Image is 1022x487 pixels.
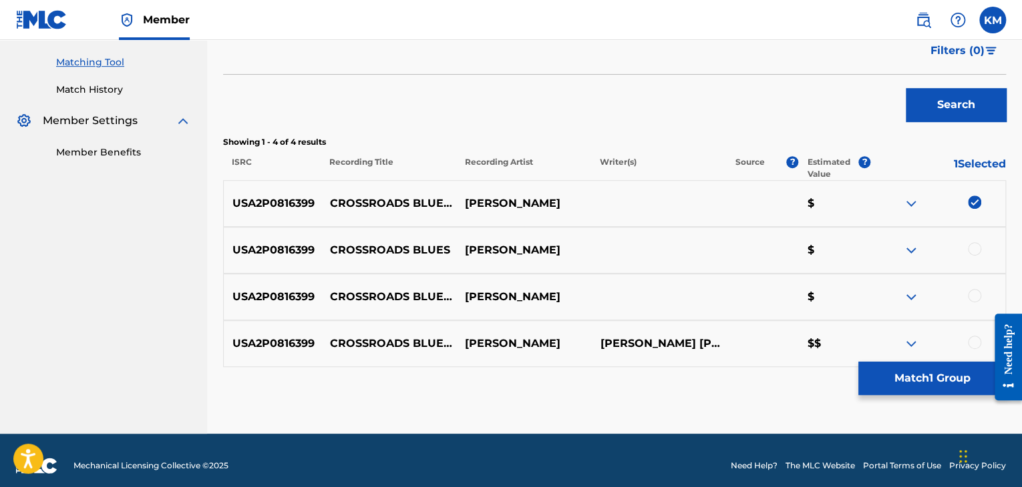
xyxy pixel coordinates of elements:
img: deselect [968,195,981,209]
span: Member Settings [43,113,138,129]
button: Filters (0) [922,34,1006,67]
span: Mechanical Licensing Collective © 2025 [73,460,228,472]
p: [PERSON_NAME] [456,242,591,258]
p: Recording Title [321,156,456,180]
p: $ [798,242,870,258]
span: Member [143,12,190,27]
img: MLC Logo [16,10,67,29]
div: Drag [959,436,967,476]
button: Search [906,88,1006,121]
img: Top Rightsholder [119,12,135,28]
img: expand [903,336,919,352]
a: Public Search [910,7,936,33]
p: [PERSON_NAME] [PERSON_NAME] [PERSON_NAME] [591,336,726,352]
img: expand [903,242,919,258]
span: ? [786,156,798,168]
p: 1 Selected [870,156,1006,180]
p: Source [735,156,765,180]
button: Match1 Group [858,362,1006,395]
p: CROSSROADS BLUES (ALTERNATE TAKE) [321,336,456,352]
a: Member Benefits [56,145,191,159]
p: [PERSON_NAME] [456,289,591,305]
p: CROSSROADS BLUES (ALTERNATE TAKE) [321,195,456,211]
p: [PERSON_NAME] [456,336,591,352]
p: USA2P0816399 [224,336,321,352]
img: help [950,12,966,28]
iframe: Resource Center [985,304,1022,411]
img: Member Settings [16,113,32,129]
iframe: Chat Widget [955,423,1022,487]
a: Match History [56,83,191,97]
p: CROSSROADS BLUES ALTERNATE TAKE [321,289,456,305]
p: $ [798,195,870,211]
a: Portal Terms of Use [863,460,941,472]
div: Help [945,7,971,33]
p: $ [798,289,870,305]
a: The MLC Website [786,460,855,472]
div: User Menu [979,7,1006,33]
img: expand [175,113,191,129]
span: Filters ( 0 ) [930,43,985,59]
span: ? [858,156,870,168]
p: CROSSROADS BLUES [321,242,456,258]
p: Showing 1 - 4 of 4 results [223,136,1006,148]
a: Matching Tool [56,55,191,69]
img: expand [903,195,919,211]
p: $$ [798,336,870,352]
p: Recording Artist [456,156,591,180]
p: [PERSON_NAME] [456,195,591,211]
a: Need Help? [731,460,778,472]
p: USA2P0816399 [224,195,321,211]
p: USA2P0816399 [224,289,321,305]
img: filter [985,47,997,55]
a: Privacy Policy [949,460,1006,472]
p: Estimated Value [808,156,859,180]
p: ISRC [223,156,321,180]
p: USA2P0816399 [224,242,321,258]
img: search [915,12,931,28]
p: Writer(s) [591,156,727,180]
img: expand [903,289,919,305]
